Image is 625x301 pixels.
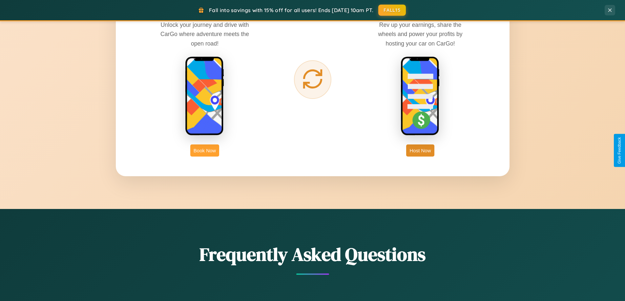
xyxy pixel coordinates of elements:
div: Give Feedback [617,137,622,164]
button: Host Now [406,144,434,157]
h2: Frequently Asked Questions [116,242,510,267]
img: host phone [401,56,440,136]
span: Fall into savings with 15% off for all users! Ends [DATE] 10am PT. [209,7,373,13]
p: Unlock your journey and drive with CarGo where adventure meets the open road! [156,20,254,48]
button: Book Now [190,144,219,157]
button: FALL15 [378,5,406,16]
p: Rev up your earnings, share the wheels and power your profits by hosting your car on CarGo! [371,20,469,48]
img: rent phone [185,56,224,136]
